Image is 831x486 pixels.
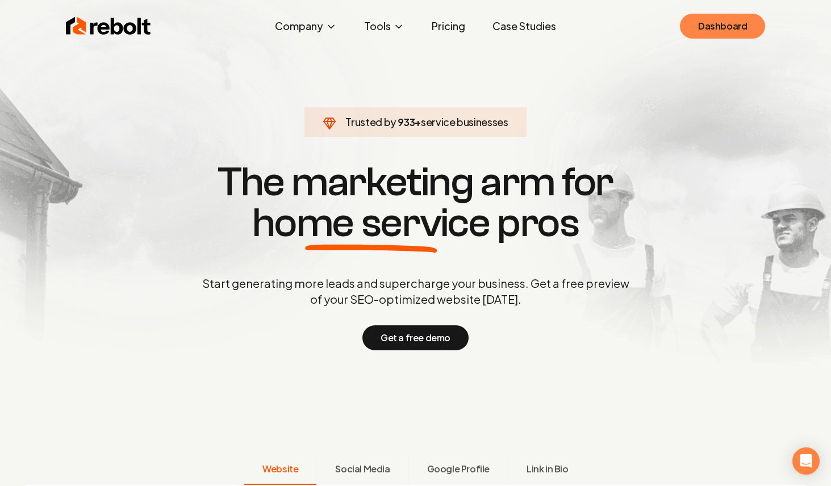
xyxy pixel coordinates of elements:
span: home service [252,203,490,244]
button: Google Profile [408,455,508,485]
button: Website [244,455,316,485]
button: Company [266,15,346,37]
span: + [415,115,421,128]
p: Start generating more leads and supercharge your business. Get a free preview of your SEO-optimiz... [200,275,632,307]
div: Open Intercom Messenger [792,447,820,475]
span: Trusted by [345,115,396,128]
a: Case Studies [483,15,565,37]
span: service businesses [421,115,508,128]
button: Social Media [316,455,408,485]
span: 933 [398,114,415,130]
button: Get a free demo [362,325,469,350]
h1: The marketing arm for pros [143,162,688,244]
a: Pricing [423,15,474,37]
a: Dashboard [680,14,765,39]
button: Link in Bio [508,455,587,485]
button: Tools [355,15,414,37]
span: Google Profile [427,462,490,476]
span: Website [262,462,298,476]
img: Rebolt Logo [66,15,151,37]
span: Link in Bio [527,462,569,476]
span: Social Media [335,462,390,476]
